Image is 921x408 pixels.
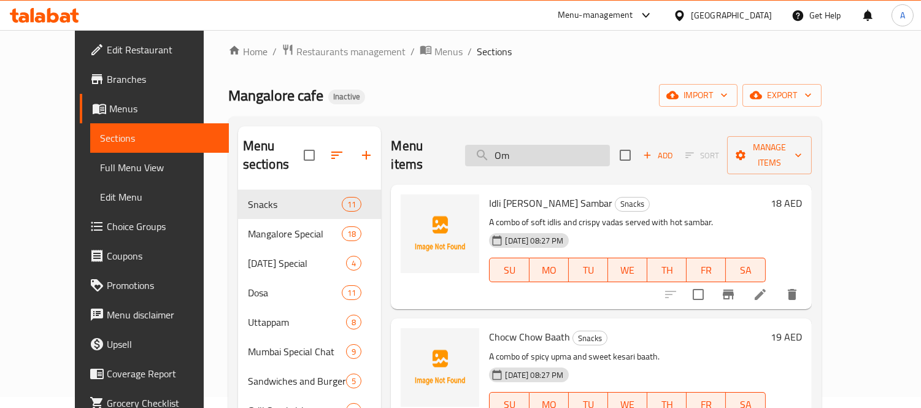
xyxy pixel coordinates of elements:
button: export [742,84,822,107]
span: Manage items [737,140,801,171]
a: Promotions [80,271,229,300]
span: Sections [477,44,512,59]
span: [DATE] Special [248,256,347,271]
div: items [346,344,361,359]
a: Coverage Report [80,359,229,388]
a: Sections [90,123,229,153]
span: export [752,88,812,103]
span: Sections [100,131,219,145]
div: items [342,226,361,241]
a: Menu disclaimer [80,300,229,329]
span: [DATE] 08:27 PM [500,369,568,381]
span: Edit Menu [100,190,219,204]
span: Select all sections [296,142,322,168]
div: [GEOGRAPHIC_DATA] [691,9,772,22]
span: TU [574,261,603,279]
h2: Menu items [391,137,450,174]
h6: 18 AED [771,194,802,212]
span: 4 [347,258,361,269]
span: Upsell [107,337,219,352]
span: Menus [434,44,463,59]
button: Branch-specific-item [714,280,743,309]
a: Branches [80,64,229,94]
span: Sandwiches and Burgers [248,374,347,388]
span: Select section first [677,146,727,165]
span: Inactive [328,91,365,102]
span: MO [534,261,564,279]
span: Idli [PERSON_NAME] Sambar [489,194,612,212]
span: TH [652,261,682,279]
a: Edit menu item [753,287,768,302]
li: / [272,44,277,59]
span: Dosa [248,285,342,300]
div: Snacks11 [238,190,382,219]
img: Idli Vada Sambar [401,194,479,273]
span: Snacks [615,197,649,211]
a: Edit Menu [90,182,229,212]
span: Full Menu View [100,160,219,175]
div: Menu-management [558,8,633,23]
span: SA [731,261,760,279]
span: 11 [342,199,361,210]
div: Dosa11 [238,278,382,307]
span: Coupons [107,248,219,263]
span: WE [613,261,642,279]
span: Branches [107,72,219,87]
span: Promotions [107,278,219,293]
span: Menus [109,101,219,116]
div: items [346,315,361,329]
button: SU [489,258,529,282]
a: Menus [420,44,463,60]
button: FR [687,258,726,282]
a: Restaurants management [282,44,406,60]
span: Select to update [685,282,711,307]
span: Uttappam [248,315,347,329]
span: Add [641,148,674,163]
div: [DATE] Special4 [238,248,382,278]
a: Full Menu View [90,153,229,182]
nav: breadcrumb [228,44,822,60]
span: 8 [347,317,361,328]
button: SA [726,258,765,282]
a: Coupons [80,241,229,271]
span: SU [495,261,524,279]
button: import [659,84,738,107]
button: TH [647,258,687,282]
button: delete [777,280,807,309]
span: Chocw Chow Baath [489,328,570,346]
a: Choice Groups [80,212,229,241]
span: 5 [347,375,361,387]
button: Add [638,146,677,165]
input: search [465,145,610,166]
p: A combo of soft idlis and crispy vadas served with hot sambar. [489,215,765,230]
div: items [346,374,361,388]
span: [DATE] 08:27 PM [500,235,568,247]
button: WE [608,258,647,282]
span: Snacks [573,331,607,345]
span: A [900,9,905,22]
span: 11 [342,287,361,299]
span: 9 [347,346,361,358]
img: Chocw Chow Baath [401,328,479,407]
div: Snacks [615,197,650,212]
span: Coverage Report [107,366,219,381]
p: A combo of spicy upma and sweet kesari baath. [489,349,765,364]
span: Mumbai Special Chat [248,344,347,359]
span: Snacks [248,197,342,212]
a: Menus [80,94,229,123]
a: Home [228,44,268,59]
div: Snacks [572,331,607,345]
button: TU [569,258,608,282]
h2: Menu sections [243,137,304,174]
span: FR [692,261,721,279]
span: Choice Groups [107,219,219,234]
h6: 19 AED [771,328,802,345]
span: Edit Restaurant [107,42,219,57]
span: Add item [638,146,677,165]
span: Mangalore cafe [228,82,323,109]
button: MO [530,258,569,282]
